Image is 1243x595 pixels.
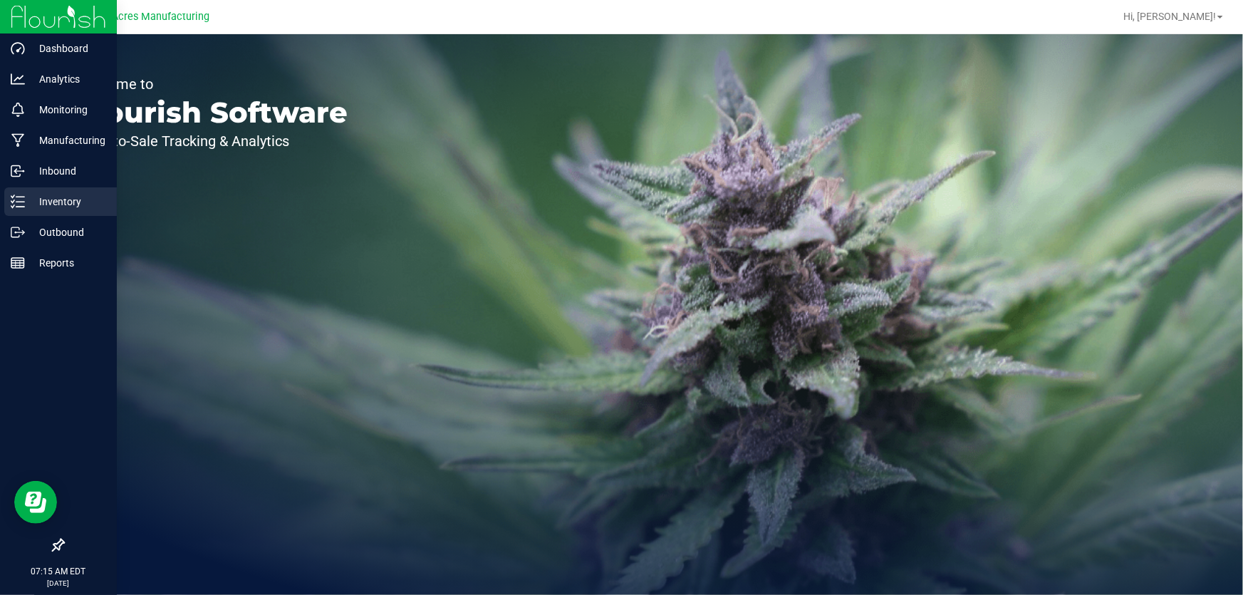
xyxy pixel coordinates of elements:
p: Inventory [25,193,110,210]
iframe: Resource center [14,481,57,524]
p: 07:15 AM EDT [6,565,110,578]
span: Green Acres Manufacturing [81,11,209,23]
inline-svg: Dashboard [11,41,25,56]
p: Inbound [25,162,110,180]
inline-svg: Monitoring [11,103,25,117]
p: Reports [25,254,110,271]
p: Welcome to [77,77,348,91]
p: Manufacturing [25,132,110,149]
p: Seed-to-Sale Tracking & Analytics [77,134,348,148]
inline-svg: Outbound [11,225,25,239]
p: [DATE] [6,578,110,589]
p: Dashboard [25,40,110,57]
inline-svg: Inbound [11,164,25,178]
p: Outbound [25,224,110,241]
inline-svg: Manufacturing [11,133,25,148]
inline-svg: Reports [11,256,25,270]
inline-svg: Analytics [11,72,25,86]
span: Hi, [PERSON_NAME]! [1123,11,1216,22]
inline-svg: Inventory [11,195,25,209]
p: Analytics [25,71,110,88]
p: Flourish Software [77,98,348,127]
p: Monitoring [25,101,110,118]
